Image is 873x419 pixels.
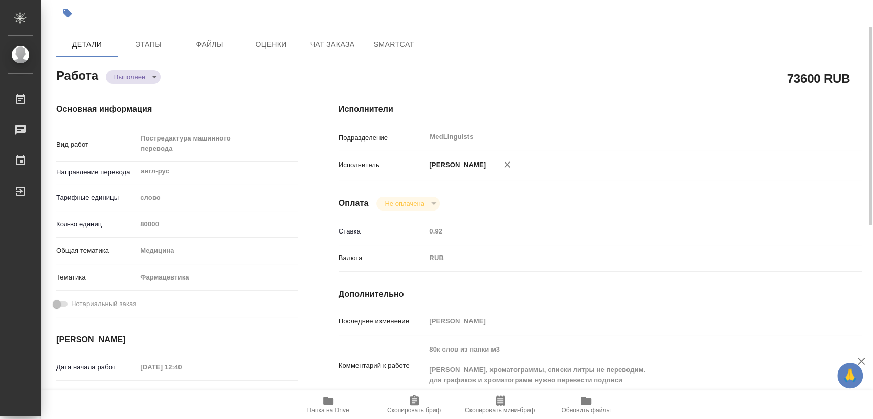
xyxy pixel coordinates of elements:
span: Скопировать бриф [387,407,441,414]
div: Выполнен [376,197,439,211]
span: Оценки [247,38,296,51]
input: Пустое поле [426,224,818,239]
p: Тематика [56,272,137,283]
span: Детали [62,38,111,51]
input: Пустое поле [137,217,297,231]
p: Общая тематика [56,246,137,256]
input: Пустое поле [137,360,226,375]
input: Пустое поле [426,314,818,329]
span: Нотариальный заказ [71,299,136,309]
h4: Оплата [339,197,369,209]
span: Чат заказа [308,38,357,51]
div: Медицина [137,242,297,260]
input: Пустое поле [137,389,226,404]
h2: 73600 RUB [787,69,850,87]
p: Валюта [339,253,426,263]
button: Папка на Drive [285,390,371,419]
span: Папка на Drive [307,407,349,414]
span: Скопировать мини-бриф [465,407,535,414]
p: Дата начала работ [56,362,137,373]
p: Подразделение [339,133,426,143]
button: Обновить файлы [543,390,629,419]
p: Комментарий к работе [339,361,426,371]
p: Ставка [339,226,426,237]
h4: [PERSON_NAME] [56,334,298,346]
div: Выполнен [106,70,161,84]
p: [PERSON_NAME] [426,160,486,170]
textarea: 80к слов из папки м3 [PERSON_NAME], хроматограммы, списки литры не переводим. для графиков и хром... [426,341,818,389]
button: 🙏 [837,363,863,388]
button: Скопировать мини-бриф [457,390,543,419]
h4: Исполнители [339,103,862,115]
h4: Основная информация [56,103,298,115]
button: Выполнен [111,73,148,81]
span: 🙏 [841,365,859,386]
button: Добавить тэг [56,2,79,25]
div: Фармацевтика [137,269,297,286]
span: Обновить файлы [561,407,611,414]
span: Файлы [185,38,234,51]
h4: Дополнительно [339,288,862,300]
div: слово [137,189,297,206]
p: Направление перевода [56,167,137,177]
p: Вид работ [56,139,137,150]
p: Тарифные единицы [56,193,137,203]
span: SmartCat [369,38,418,51]
button: Скопировать бриф [371,390,457,419]
span: Этапы [124,38,173,51]
p: Последнее изменение [339,316,426,327]
button: Не оплачена [382,199,427,208]
h2: Работа [56,65,98,84]
div: RUB [426,249,818,267]
p: Исполнитель [339,160,426,170]
button: Удалить исполнителя [496,153,519,176]
p: Кол-во единиц [56,219,137,229]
